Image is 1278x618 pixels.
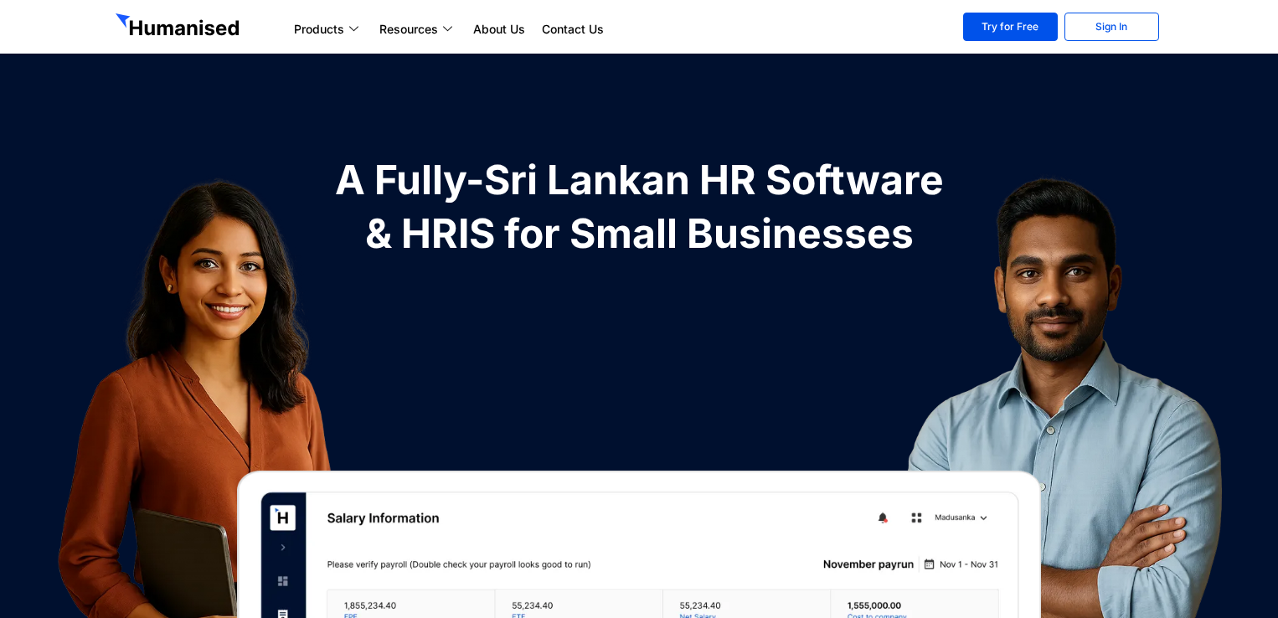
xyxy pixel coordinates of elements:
[325,153,953,260] h1: A Fully-Sri Lankan HR Software & HRIS for Small Businesses
[465,19,533,39] a: About Us
[533,19,612,39] a: Contact Us
[286,19,371,39] a: Products
[116,13,243,40] img: GetHumanised Logo
[1064,13,1159,41] a: Sign In
[371,19,465,39] a: Resources
[963,13,1058,41] a: Try for Free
